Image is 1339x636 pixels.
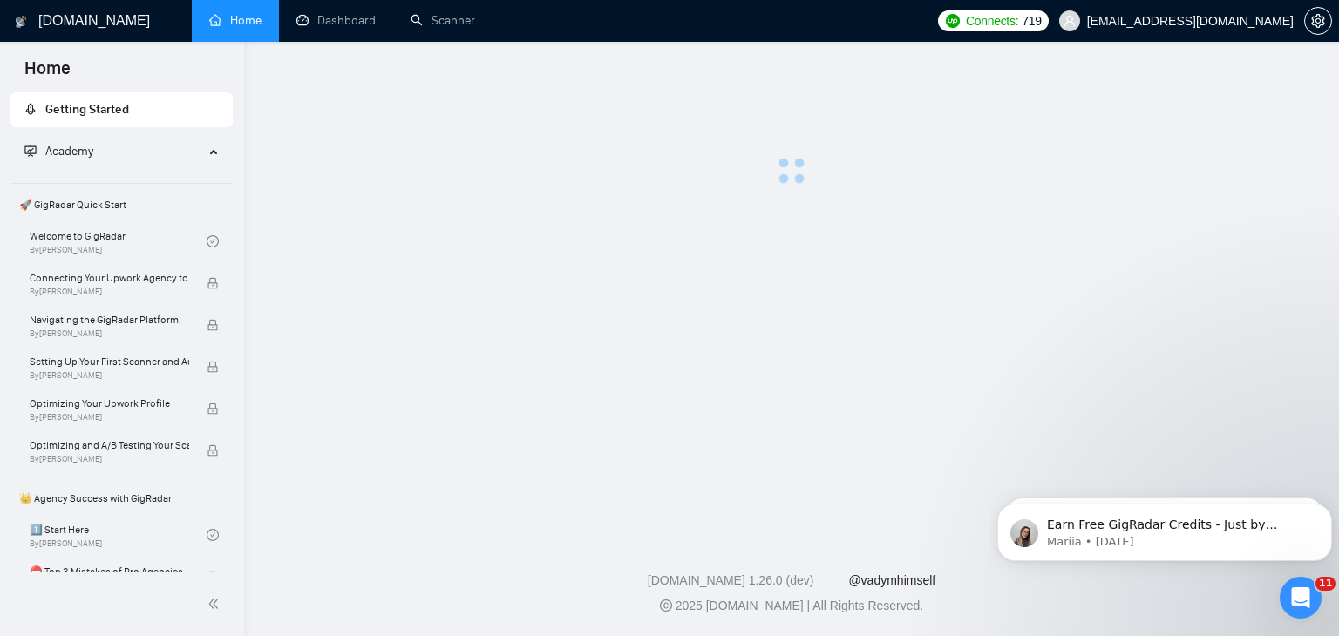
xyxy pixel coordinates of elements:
span: By [PERSON_NAME] [30,328,189,339]
span: 🚀 GigRadar Quick Start [12,187,231,222]
span: Optimizing Your Upwork Profile [30,395,189,412]
a: homeHome [209,13,262,28]
span: Optimizing and A/B Testing Your Scanner for Better Results [30,436,189,454]
span: By [PERSON_NAME] [30,412,189,423]
span: user [1064,15,1076,27]
span: Home [10,56,85,92]
iframe: Intercom notifications message [990,467,1339,589]
span: lock [207,319,219,331]
span: 11 [1315,577,1336,591]
a: setting [1304,14,1332,28]
span: By [PERSON_NAME] [30,370,189,381]
span: 719 [1022,11,1041,30]
span: ⛔ Top 3 Mistakes of Pro Agencies [30,563,189,580]
span: fund-projection-screen [24,145,37,157]
a: @vadymhimself [848,573,935,587]
span: Getting Started [45,102,129,117]
span: lock [207,571,219,583]
span: Connects: [966,11,1018,30]
span: check-circle [207,235,219,247]
a: [DOMAIN_NAME] 1.26.0 (dev) [648,573,814,587]
span: lock [207,403,219,415]
a: dashboardDashboard [296,13,376,28]
span: Setting Up Your First Scanner and Auto-Bidder [30,353,189,370]
span: setting [1305,14,1331,28]
li: Getting Started [10,92,233,127]
a: 1️⃣ Start HereBy[PERSON_NAME] [30,516,207,554]
span: double-left [207,595,225,612]
span: Navigating the GigRadar Platform [30,311,189,328]
span: 👑 Agency Success with GigRadar [12,481,231,516]
span: lock [207,444,219,457]
button: setting [1304,7,1332,35]
img: upwork-logo.png [946,14,960,28]
span: copyright [660,599,672,612]
span: By [PERSON_NAME] [30,287,189,297]
a: searchScanner [411,13,475,28]
div: 2025 [DOMAIN_NAME] | All Rights Reserved. [258,597,1325,615]
span: By [PERSON_NAME] [30,454,189,464]
span: check-circle [207,529,219,541]
a: Welcome to GigRadarBy[PERSON_NAME] [30,222,207,260]
img: logo [15,8,27,36]
span: lock [207,361,219,373]
span: Connecting Your Upwork Agency to GigRadar [30,269,189,287]
span: Academy [45,144,93,159]
span: Academy [24,144,93,159]
span: lock [207,277,219,289]
span: rocket [24,103,37,115]
iframe: Intercom live chat [1280,577,1322,619]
